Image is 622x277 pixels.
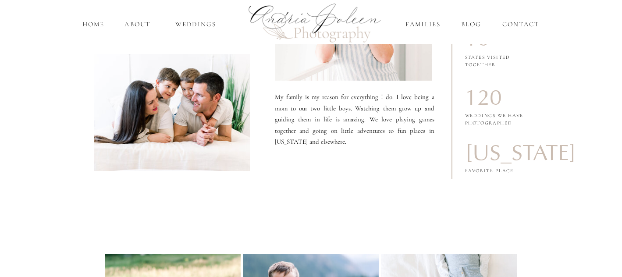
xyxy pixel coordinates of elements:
p: 10 [465,28,528,51]
a: About [123,19,153,29]
p: FAVorite Place [465,167,514,182]
a: Families [404,19,442,29]
a: Weddings [170,19,222,29]
a: Blog [459,19,483,29]
p: [US_STATE] [465,141,528,164]
p: My family is my reason for everything I do. I love being a mom to our two little boys. Watching t... [275,92,434,160]
p: 120 [465,85,528,109]
a: home [81,19,106,29]
a: Contact [500,19,542,29]
p: states visited together [465,54,521,69]
p: weddings we have photographed [465,112,531,121]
